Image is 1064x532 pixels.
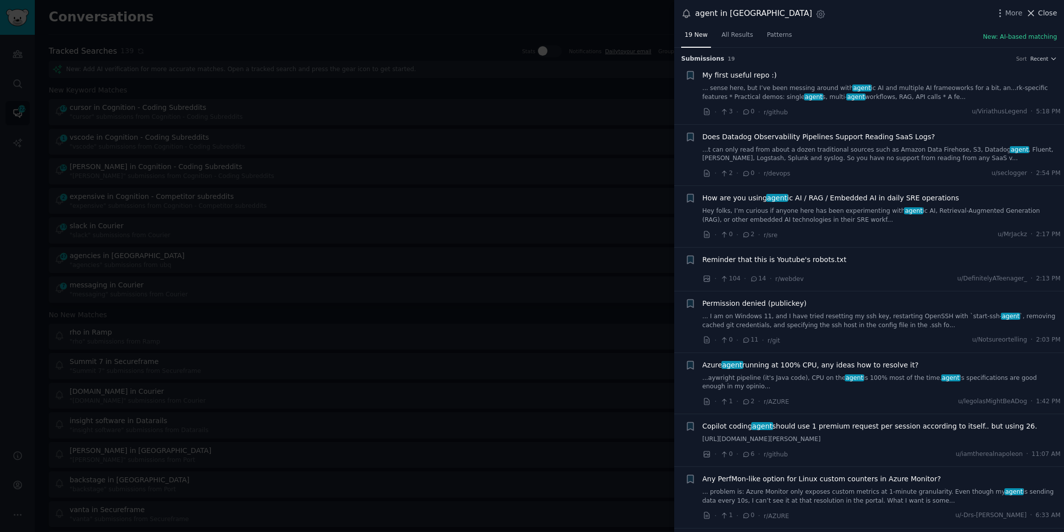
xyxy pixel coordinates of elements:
[744,273,746,284] span: ·
[1036,397,1061,406] span: 1:42 PM
[983,33,1057,42] button: New: AI-based matching
[1036,107,1061,116] span: 5:18 PM
[1032,450,1061,459] span: 11:07 AM
[720,274,740,283] span: 104
[703,193,959,203] span: How are you using ic AI / RAG / Embedded AI in daily SRE operations
[764,451,788,458] span: r/github
[714,449,716,459] span: ·
[703,193,959,203] a: How are you usingagentic AI / RAG / Embedded AI in daily SRE operations
[703,84,1061,101] a: ... sense here, but I’ve been messing around withagentic AI and multiple AI frameoworks for a bit...
[1010,146,1029,153] span: agent
[766,194,788,202] span: agent
[1030,55,1057,62] button: Recent
[751,422,773,430] span: agent
[941,374,961,381] span: agent
[703,474,941,484] a: Any PerfMon-like option for Linux custom counters in Azure Monitor?
[904,207,923,214] span: agent
[703,435,1061,444] a: [URL][DOMAIN_NAME][PERSON_NAME]
[1036,511,1061,520] span: 6:33 AM
[1001,313,1020,320] span: agent
[764,513,789,520] span: r/AZURE
[845,374,864,381] span: agent
[703,70,777,81] a: My first useful repo :)
[1038,8,1057,18] span: Close
[685,31,708,40] span: 19 New
[1031,397,1033,406] span: ·
[995,8,1023,18] button: More
[742,397,754,406] span: 2
[1036,230,1061,239] span: 2:17 PM
[714,396,716,407] span: ·
[714,107,716,117] span: ·
[714,511,716,521] span: ·
[1016,55,1027,62] div: Sort
[703,132,935,142] a: Does Datadog Observability Pipelines Support Reading SaaS Logs?
[770,273,772,284] span: ·
[714,273,716,284] span: ·
[703,488,1061,505] a: ... problem is: Azure Monitor only exposes custom metrics at 1-minute granularity. Even though my...
[764,232,778,239] span: r/sre
[758,230,760,240] span: ·
[718,27,756,48] a: All Results
[703,312,1061,330] a: ... I am on Windows 11, and I have tried resetting my ssh key, restarting OpenSSH with `start-ssh...
[758,396,760,407] span: ·
[695,7,812,20] div: agent in [GEOGRAPHIC_DATA]
[1030,55,1048,62] span: Recent
[703,255,847,265] a: Reminder that this is Youtube's robots.txt
[1005,8,1023,18] span: More
[764,27,796,48] a: Patterns
[736,107,738,117] span: ·
[1031,230,1033,239] span: ·
[742,169,754,178] span: 0
[736,230,738,240] span: ·
[728,56,735,62] span: 19
[758,449,760,459] span: ·
[714,168,716,178] span: ·
[846,93,866,100] span: agent
[703,360,919,370] a: Azureagentrunning at 100% CPU, any ideas how to resolve it?
[736,511,738,521] span: ·
[703,207,1061,224] a: Hey folks, I’m curious if anyone here has been experimenting withagentic AI, Retrieval-Augmented ...
[1031,107,1033,116] span: ·
[703,421,1037,432] span: Copilot coding should use 1 premium request per session according to itself.. but using 26.
[758,511,760,521] span: ·
[955,511,1026,520] span: u/-Drs-[PERSON_NAME]
[1036,169,1061,178] span: 2:54 PM
[720,511,732,520] span: 1
[764,398,789,405] span: r/AZURE
[764,109,788,116] span: r/github
[720,397,732,406] span: 1
[736,168,738,178] span: ·
[703,298,807,309] a: Permission denied (publickey)
[720,450,732,459] span: 0
[736,396,738,407] span: ·
[1036,274,1061,283] span: 2:13 PM
[736,335,738,346] span: ·
[1030,511,1032,520] span: ·
[764,170,790,177] span: r/devops
[703,146,1061,163] a: ...t can only read from about a dozen traditional sources such as Amazon Data Firehose, S3, Datad...
[1036,336,1061,345] span: 2:03 PM
[758,168,760,178] span: ·
[742,107,754,116] span: 0
[758,107,760,117] span: ·
[1026,450,1028,459] span: ·
[720,230,732,239] span: 0
[750,274,766,283] span: 14
[714,230,716,240] span: ·
[721,361,743,369] span: agent
[714,335,716,346] span: ·
[1031,274,1033,283] span: ·
[775,275,803,282] span: r/webdev
[742,336,758,345] span: 11
[998,230,1027,239] span: u/MrJackz
[768,337,780,344] span: r/git
[742,450,754,459] span: 6
[681,27,711,48] a: 19 New
[972,336,1027,345] span: u/Notsureortelling
[720,169,732,178] span: 2
[720,336,732,345] span: 0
